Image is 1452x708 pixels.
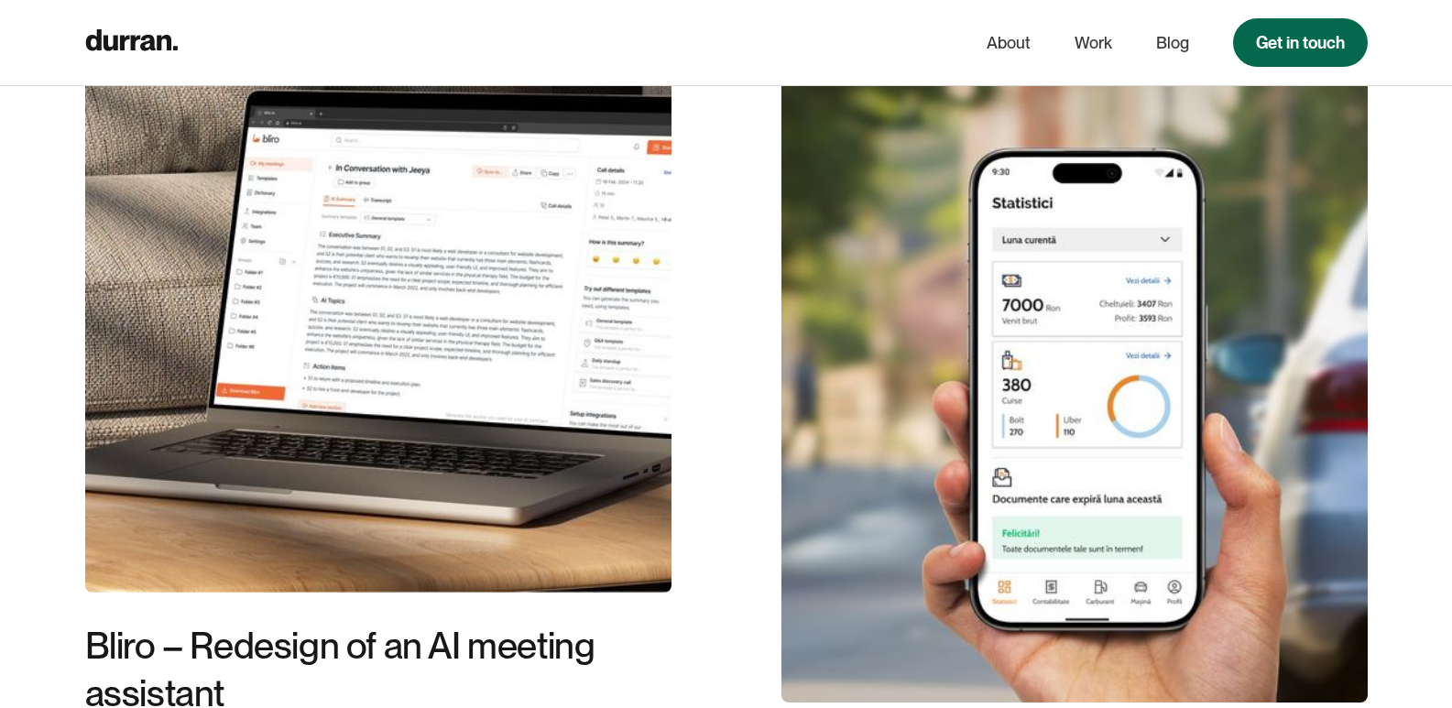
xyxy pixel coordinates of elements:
a: About [987,26,1031,60]
a: Get in touch [1233,18,1368,67]
a: home [85,25,178,60]
a: Blog [1156,26,1189,60]
a: Work [1075,26,1112,60]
